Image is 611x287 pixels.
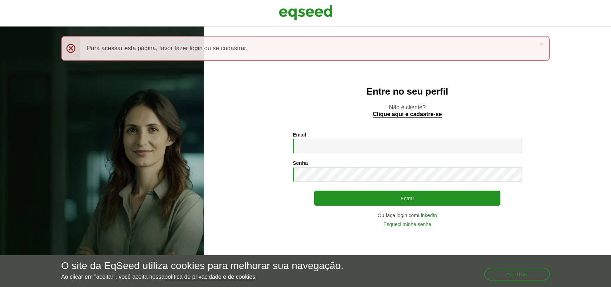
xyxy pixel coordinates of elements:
[293,132,306,137] label: Email
[539,40,544,48] a: ×
[165,274,256,280] a: política de privacidade e de cookies
[314,191,500,206] button: Entrar
[61,273,344,280] p: Ao clicar em "aceitar", você aceita nossa .
[418,213,437,218] a: LinkedIn
[383,222,431,227] a: Esqueci minha senha
[373,111,442,118] a: Clique aqui e cadastre-se
[218,104,597,118] p: Não é cliente?
[61,260,344,272] h5: O site da EqSeed utiliza cookies para melhorar sua navegação.
[484,268,550,281] button: Aceitar
[279,4,333,21] img: EqSeed Logo
[61,36,550,61] div: Para acessar esta página, favor fazer login ou se cadastrar.
[293,161,308,166] label: Senha
[218,86,597,97] h2: Entre no seu perfil
[293,213,522,218] div: Ou faça login com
